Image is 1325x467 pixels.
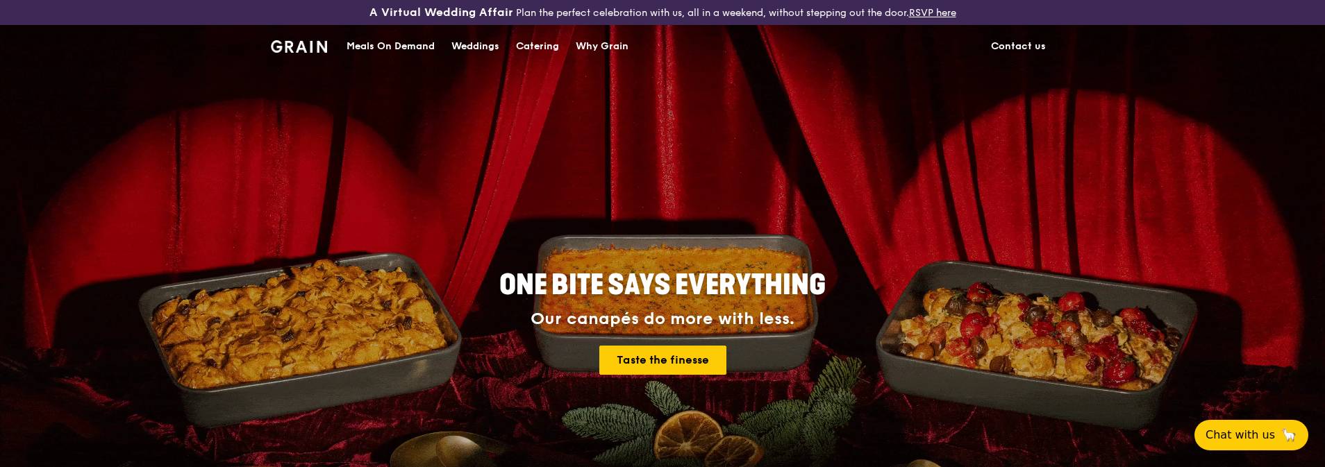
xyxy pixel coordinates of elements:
[1194,420,1308,450] button: Chat with us🦙
[443,26,508,67] a: Weddings
[271,24,327,66] a: GrainGrain
[576,26,628,67] div: Why Grain
[271,40,327,53] img: Grain
[412,309,912,329] div: Our canapés do more with less.
[516,26,559,67] div: Catering
[909,7,956,19] a: RSVP here
[567,26,637,67] a: Why Grain
[451,26,499,67] div: Weddings
[1206,427,1275,443] span: Chat with us
[347,26,435,67] div: Meals On Demand
[499,269,826,302] span: ONE BITE SAYS EVERYTHING
[1281,427,1297,443] span: 🦙
[599,346,726,375] a: Taste the finesse
[983,26,1054,67] a: Contact us
[508,26,567,67] a: Catering
[369,6,513,19] h3: A Virtual Wedding Affair
[262,6,1062,19] div: Plan the perfect celebration with us, all in a weekend, without stepping out the door.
